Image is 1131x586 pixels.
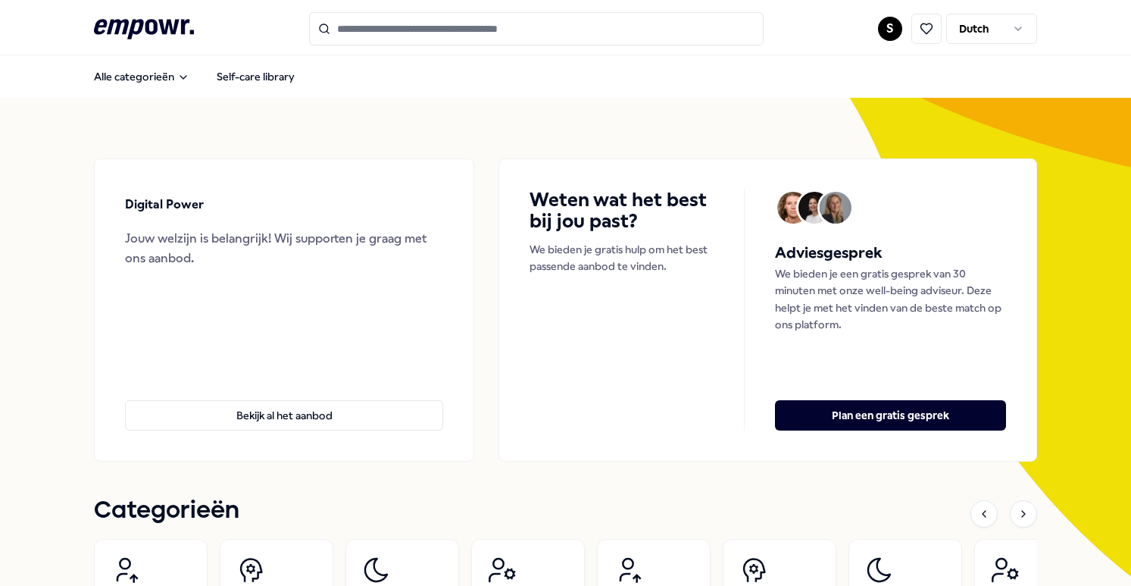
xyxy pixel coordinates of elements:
[82,61,202,92] button: Alle categorieën
[125,400,442,431] button: Bekijk al het aanbod
[798,192,830,224] img: Avatar
[775,265,1005,334] p: We bieden je een gratis gesprek van 30 minuten met onze well-being adviseur. Deze helpt je met he...
[309,12,764,45] input: Search for products, categories or subcategories
[878,17,902,41] button: S
[125,229,442,268] div: Jouw welzijn is belangrijk! Wij supporten je graag met ons aanbod.
[530,190,714,232] h4: Weten wat het best bij jou past?
[205,61,307,92] a: Self-care library
[125,195,204,215] p: Digital Power
[777,192,809,224] img: Avatar
[530,241,714,275] p: We bieden je gratis hulp om het best passende aanbod te vinden.
[82,61,307,92] nav: Main
[775,241,1005,265] h5: Adviesgesprek
[775,400,1005,431] button: Plan een gratis gesprek
[125,376,442,431] a: Bekijk al het aanbod
[94,492,239,530] h1: Categorieën
[820,192,851,224] img: Avatar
